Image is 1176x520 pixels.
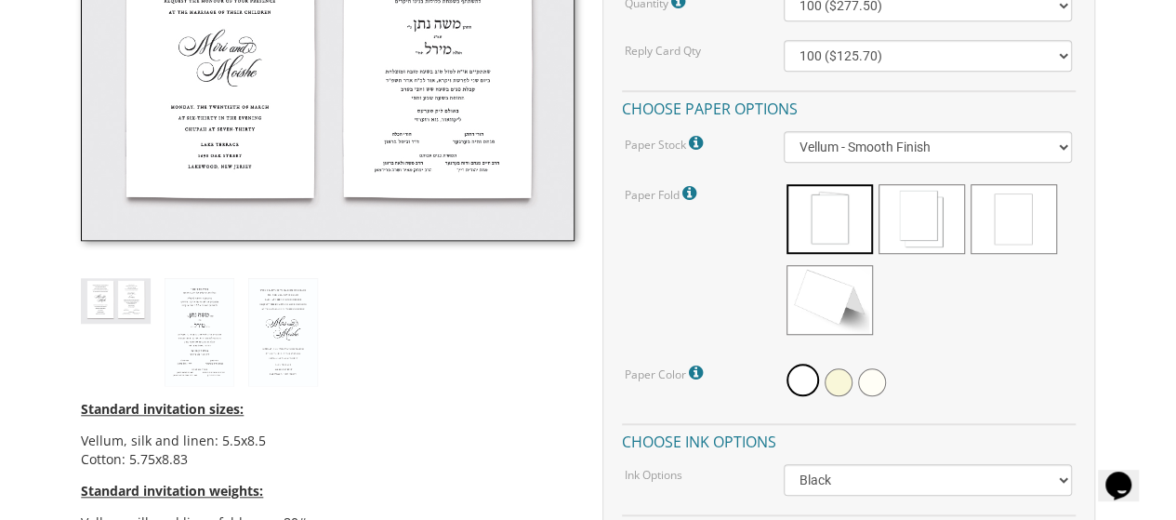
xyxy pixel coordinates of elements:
[1098,446,1157,501] iframe: chat widget
[622,90,1076,123] h4: Choose paper options
[622,423,1076,456] h4: Choose ink options
[625,43,701,59] label: Reply Card Qty
[625,467,682,483] label: Ink Options
[625,131,707,155] label: Paper Stock
[625,361,707,385] label: Paper Color
[625,181,701,206] label: Paper Fold
[81,432,574,450] li: Vellum, silk and linen: 5.5x8.5
[165,278,234,386] img: style1_heb.jpg
[81,400,244,418] span: Standard invitation sizes:
[248,278,318,386] img: style1_eng.jpg
[81,278,151,324] img: style1_thumb2.jpg
[81,450,574,469] li: Cotton: 5.75x8.83
[81,482,263,500] span: Standard invitation weights:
